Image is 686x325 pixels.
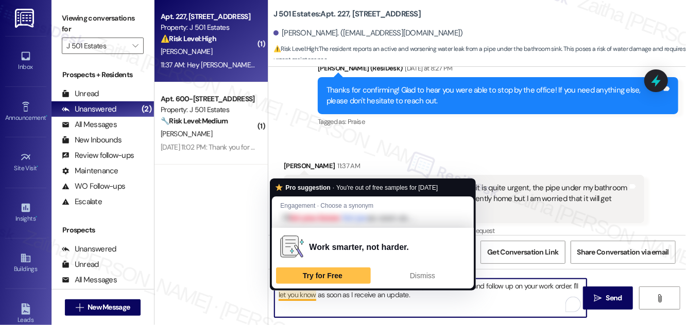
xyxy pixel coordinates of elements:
div: Apt. 600-[STREET_ADDRESS] [161,94,256,104]
i:  [76,303,83,312]
div: Unanswered [62,104,116,115]
div: Unread [62,259,99,270]
img: ResiDesk Logo [15,9,36,28]
div: Escalate [62,196,102,207]
button: Get Conversation Link [481,241,565,264]
span: [PERSON_NAME] [161,47,212,56]
div: Tagged as: [318,114,678,129]
div: Maintenance [62,166,118,176]
div: Prospects [52,225,154,236]
div: Unread [62,88,99,99]
div: [PERSON_NAME] (ResiDesk) [318,63,678,77]
div: WO Follow-ups [62,181,125,192]
div: [PERSON_NAME]. ([EMAIL_ADDRESS][DOMAIN_NAME]) [273,28,463,39]
i:  [656,294,663,302]
span: New Message [88,302,130,313]
a: Site Visit • [5,149,46,176]
div: [PERSON_NAME] [284,160,644,175]
strong: 🔧 Risk Level: Medium [161,116,228,125]
span: [PERSON_NAME] [161,129,212,138]
span: • [46,113,47,120]
b: J 501 Estates: Apt. 227, [STREET_ADDRESS] [273,9,421,20]
a: Insights • [5,199,46,227]
span: Share Conversation via email [577,247,669,258]
input: All communities [66,38,127,54]
div: 11:37 AM [335,160,361,171]
a: Buildings [5,249,46,277]
span: Get Conversation Link [487,247,558,258]
span: : The resident reports an active and worsening water leak from a pipe under the bathroom sink. Th... [273,44,686,66]
textarea: To enrich screen reader interactions, please activate Accessibility in Grammarly extension settings [275,279,587,317]
label: Viewing conversations for [62,10,144,38]
button: Share Conversation via email [571,241,676,264]
div: Prospects + Residents [52,69,154,80]
button: New Message [65,299,141,316]
div: Thanks for confirming! Glad to hear you were able to stop by the office! If you need anything els... [327,85,662,107]
div: Unanswered [62,244,116,255]
span: Send [606,293,622,303]
div: Review follow-ups [62,150,134,161]
span: Praise [348,117,365,126]
div: Property: J 501 Estates [161,104,256,115]
a: Inbox [5,47,46,75]
div: All Messages [62,275,117,285]
span: • [37,163,39,170]
div: Property: J 501 Estates [161,22,256,33]
span: • [36,213,37,221]
div: (2) [139,101,154,117]
div: New Inbounds [62,135,122,146]
div: All Messages [62,119,117,130]
strong: ⚠️ Risk Level: High [273,45,318,53]
strong: ⚠️ Risk Level: High [161,34,216,43]
button: Send [583,286,633,310]
div: Apt. 227, [STREET_ADDRESS] [161,11,256,22]
i:  [594,294,602,302]
div: [DATE] at 8:27 PM [403,63,453,74]
i:  [132,42,138,50]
